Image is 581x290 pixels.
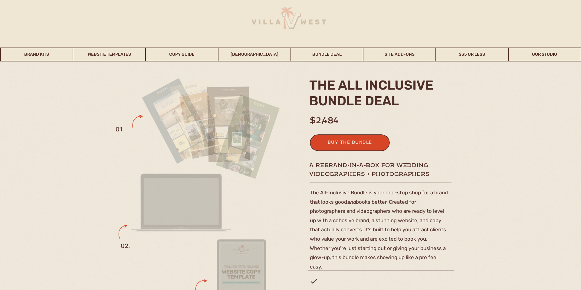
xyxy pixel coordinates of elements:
[121,241,130,254] h2: 02.
[1,48,73,61] a: Brand Kits
[146,48,218,61] a: Copy Guide
[291,48,363,61] a: Bundle Deal
[309,162,453,178] h1: A rebrand-in-a-box for wedding videographers + photographers
[309,77,448,113] h2: the ALL INCLUSIVE BUNDLE deal
[347,199,356,205] i: and
[73,48,145,61] a: Website Templates
[320,138,379,148] a: buy the bundle
[218,48,290,61] a: [DEMOGRAPHIC_DATA]
[116,124,125,137] h2: 01.
[310,188,448,269] p: The All-Inclusive Bundle is your one-stop shop for a brand that looks good books better. Created ...
[509,48,581,61] a: Our Studio
[310,114,359,122] h1: $2,484
[363,48,435,61] a: Site Add-Ons
[436,48,508,61] a: $35 or Less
